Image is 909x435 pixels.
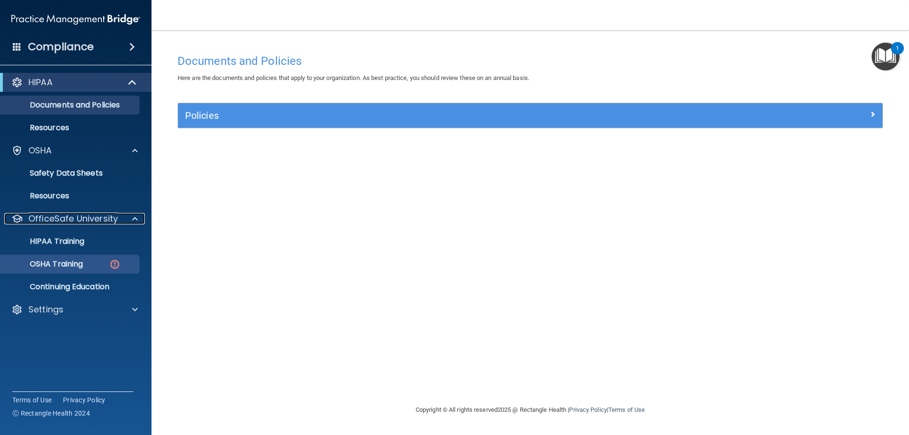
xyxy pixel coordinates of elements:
h5: Policies [185,110,699,121]
div: Copyright © All rights reserved 2025 @ Rectangle Health | | [357,395,703,425]
a: Policies [185,108,875,123]
button: Open Resource Center, 1 new notification [872,43,900,71]
a: Settings [11,304,138,315]
p: HIPAA Training [6,237,84,246]
h4: Compliance [28,40,94,53]
img: PMB logo [11,10,140,29]
a: HIPAA [11,77,137,88]
p: Resources [6,123,135,133]
a: OfficeSafe University [11,213,138,224]
p: OSHA Training [6,259,83,269]
div: 1 [896,48,899,61]
p: Continuing Education [6,282,135,292]
a: OSHA [11,145,138,156]
span: Ⓒ Rectangle Health 2024 [12,408,90,418]
a: Privacy Policy [569,406,606,413]
h4: Documents and Policies [178,55,883,67]
a: Terms of Use [608,406,645,413]
a: Terms of Use [12,395,52,405]
p: Settings [28,304,63,315]
p: Documents and Policies [6,100,135,110]
p: Resources [6,191,135,201]
p: HIPAA [28,77,53,88]
p: OSHA [28,145,52,156]
p: Safety Data Sheets [6,169,135,178]
img: danger-circle.6113f641.png [109,258,121,270]
span: Here are the documents and policies that apply to your organization. As best practice, you should... [178,74,529,81]
p: OfficeSafe University [28,213,118,224]
a: Privacy Policy [63,395,106,405]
